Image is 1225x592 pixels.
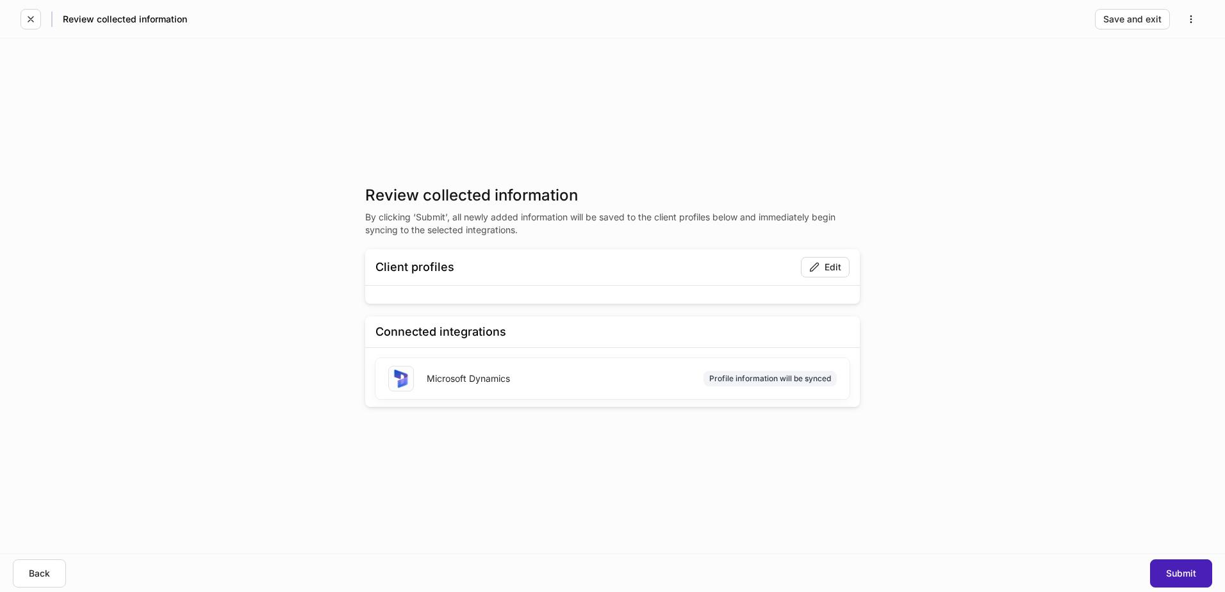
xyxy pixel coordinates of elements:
img: sIOyOZvWb5kUEAwh5D03bPzsWHrUXBSdsWHDhg8Ma8+nBQBvlija69eFAv+snJUCyn8AqO+ElBnIpgMAAAAASUVORK5CYII= [391,368,411,389]
div: Save and exit [1103,15,1162,24]
button: Save and exit [1095,9,1170,29]
div: Submit [1166,569,1196,578]
button: Back [13,559,66,588]
h3: Review collected information [365,185,860,206]
div: Client profiles [375,259,454,275]
h5: Review collected information [63,13,187,26]
div: Edit [809,262,841,272]
button: Edit [801,257,850,277]
div: Connected integrations [375,324,506,340]
div: Back [29,569,50,578]
div: Microsoft Dynamics [427,372,510,385]
p: By clicking ‘Submit’, all newly added information will be saved to the client profiles below and ... [365,211,860,236]
div: Profile information will be synced [709,372,831,384]
button: Submit [1150,559,1212,588]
